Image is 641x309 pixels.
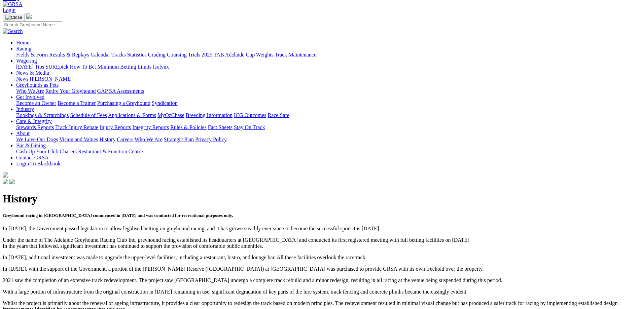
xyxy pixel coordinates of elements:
[3,7,15,13] a: Login
[152,100,177,106] a: Syndication
[30,76,72,82] a: [PERSON_NAME]
[16,70,49,76] a: News & Media
[16,76,28,82] a: News
[3,226,638,232] p: In [DATE], the Government passed legislation to allow legalised betting on greyhound racing, and ...
[3,213,638,218] h5: Greyhound racing in [GEOGRAPHIC_DATA] commenced in [DATE] and was conducted for recreational purp...
[97,100,150,106] a: Purchasing a Greyhound
[3,277,638,283] p: 2021 saw the completion of an extensive track redevelopment. The project saw [GEOGRAPHIC_DATA] un...
[16,149,58,154] a: Cash Up Your Club
[16,58,37,64] a: Wagering
[164,137,194,142] a: Strategic Plan
[3,14,25,21] button: Toggle navigation
[59,137,98,142] a: Vision and Values
[268,112,289,118] a: Race Safe
[195,137,227,142] a: Privacy Policy
[3,172,8,178] img: logo-grsa-white.png
[16,143,46,148] a: Bar & Dining
[16,112,69,118] a: Bookings & Scratchings
[3,193,638,205] h1: History
[188,52,200,57] a: Trials
[60,149,143,154] a: Chasers Restaurant & Function Centre
[97,88,144,94] a: GAP SA Assessments
[3,237,638,249] p: Under the name of The Adelaide Greyhound Racing Club Inc, greyhound racing established its headqu...
[117,137,133,142] a: Careers
[3,28,23,34] img: Search
[16,155,48,160] a: Contact GRSA
[16,52,48,57] a: Fields & Form
[256,52,274,57] a: Weights
[49,52,89,57] a: Results & Replays
[157,112,184,118] a: MyOzChase
[3,179,8,184] img: facebook.svg
[16,149,638,155] div: Bar & Dining
[16,82,59,88] a: Greyhounds as Pets
[70,64,96,70] a: How To Bet
[167,52,187,57] a: Coursing
[275,52,316,57] a: Track Maintenance
[99,137,115,142] a: History
[16,100,56,106] a: Become an Owner
[16,46,31,51] a: Racing
[16,137,638,143] div: About
[16,130,30,136] a: About
[234,124,265,130] a: Stay On Track
[91,52,110,57] a: Calendar
[135,137,163,142] a: Who We Are
[26,13,32,19] img: logo-grsa-white.png
[16,118,52,124] a: Care & Integrity
[9,179,15,184] img: twitter.svg
[16,64,638,70] div: Wagering
[70,112,107,118] a: Schedule of Fees
[202,52,255,57] a: 2025 TAB Adelaide Cup
[16,52,638,58] div: Racing
[3,1,23,7] img: GRSA
[16,94,44,100] a: Get Involved
[127,52,147,57] a: Statistics
[111,52,126,57] a: Tracks
[16,40,29,45] a: Home
[208,124,233,130] a: Fact Sheets
[3,21,62,28] input: Search
[170,124,207,130] a: Rules & Policies
[132,124,169,130] a: Integrity Reports
[45,64,68,70] a: SUREpick
[234,112,266,118] a: ICG Outcomes
[16,88,638,94] div: Greyhounds as Pets
[16,137,58,142] a: We Love Our Dogs
[3,289,638,295] p: With a large portion of infrastructure from the original construction in [DATE] remaining in use,...
[153,64,169,70] a: Isolynx
[16,112,638,118] div: Industry
[16,64,44,70] a: [DATE] Tips
[16,124,54,130] a: Stewards Reports
[16,124,638,130] div: Care & Integrity
[45,88,96,94] a: Retire Your Greyhound
[16,76,638,82] div: News & Media
[16,106,34,112] a: Industry
[16,88,44,94] a: Who We Are
[148,52,166,57] a: Grading
[16,161,61,166] a: Login To Blackbook
[5,15,22,20] img: Close
[97,64,151,70] a: Minimum Betting Limits
[100,124,131,130] a: Injury Reports
[108,112,156,118] a: Applications & Forms
[3,266,638,272] p: In [DATE], with the support of the Government, a portion of the [PERSON_NAME] Reserve ([GEOGRAPHI...
[55,124,98,130] a: Track Injury Rebate
[3,255,638,261] p: In [DATE], additional investment was made to upgrade the upper-level facilities, including a rest...
[186,112,233,118] a: Breeding Information
[16,100,638,106] div: Get Involved
[58,100,96,106] a: Become a Trainer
